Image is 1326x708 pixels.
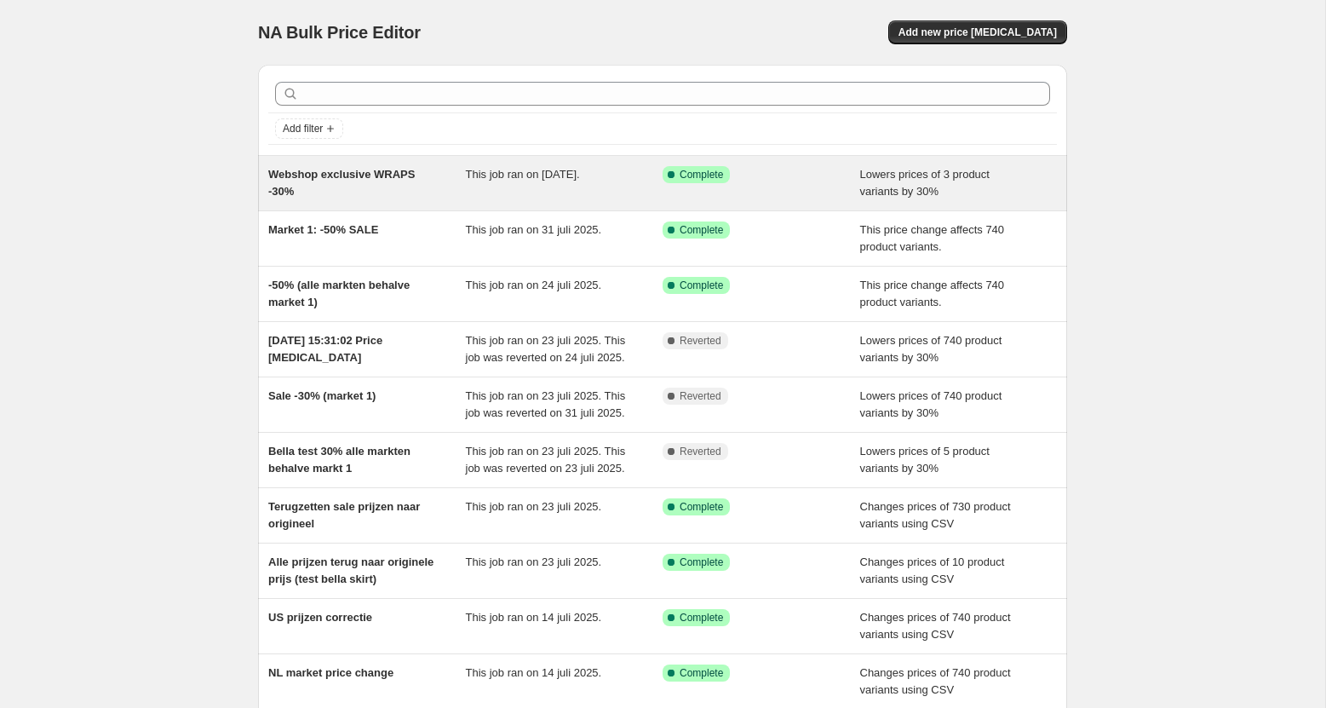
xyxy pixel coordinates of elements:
[680,500,723,514] span: Complete
[466,168,580,181] span: This job ran on [DATE].
[466,555,602,568] span: This job ran on 23 juli 2025.
[258,23,421,42] span: NA Bulk Price Editor
[680,445,721,458] span: Reverted
[466,334,626,364] span: This job ran on 23 juli 2025. This job was reverted on 24 juli 2025.
[275,118,343,139] button: Add filter
[680,555,723,569] span: Complete
[680,611,723,625] span: Complete
[466,223,602,236] span: This job ran on 31 juli 2025.
[860,666,1011,696] span: Changes prices of 740 product variants using CSV
[680,279,723,292] span: Complete
[860,389,1002,419] span: Lowers prices of 740 product variants by 30%
[466,445,626,475] span: This job ran on 23 juli 2025. This job was reverted on 23 juli 2025.
[268,555,433,585] span: Alle prijzen terug naar originele prijs (test bella skirt)
[283,122,323,135] span: Add filter
[860,168,990,198] span: Lowers prices of 3 product variants by 30%
[680,666,723,680] span: Complete
[268,334,382,364] span: [DATE] 15:31:02 Price [MEDICAL_DATA]
[680,334,721,348] span: Reverted
[860,611,1011,641] span: Changes prices of 740 product variants using CSV
[860,445,990,475] span: Lowers prices of 5 product variants by 30%
[680,389,721,403] span: Reverted
[888,20,1067,44] button: Add new price [MEDICAL_DATA]
[268,279,410,308] span: -50% (alle markten behalve market 1)
[268,500,420,530] span: Terugzetten sale prijzen naar origineel
[860,334,1002,364] span: Lowers prices of 740 product variants by 30%
[466,389,626,419] span: This job ran on 23 juli 2025. This job was reverted on 31 juli 2025.
[466,500,602,513] span: This job ran on 23 juli 2025.
[680,168,723,181] span: Complete
[860,555,1005,585] span: Changes prices of 10 product variants using CSV
[268,223,378,236] span: Market 1: -50% SALE
[466,666,602,679] span: This job ran on 14 juli 2025.
[268,666,393,679] span: NL market price change
[860,223,1005,253] span: This price change affects 740 product variants.
[860,279,1005,308] span: This price change affects 740 product variants.
[268,611,372,624] span: US prijzen correctie
[898,26,1057,39] span: Add new price [MEDICAL_DATA]
[466,611,602,624] span: This job ran on 14 juli 2025.
[268,389,376,402] span: Sale -30% (market 1)
[860,500,1011,530] span: Changes prices of 730 product variants using CSV
[466,279,602,291] span: This job ran on 24 juli 2025.
[268,445,410,475] span: Bella test 30% alle markten behalve markt 1
[268,168,415,198] span: Webshop exclusive WRAPS -30%
[680,223,723,237] span: Complete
